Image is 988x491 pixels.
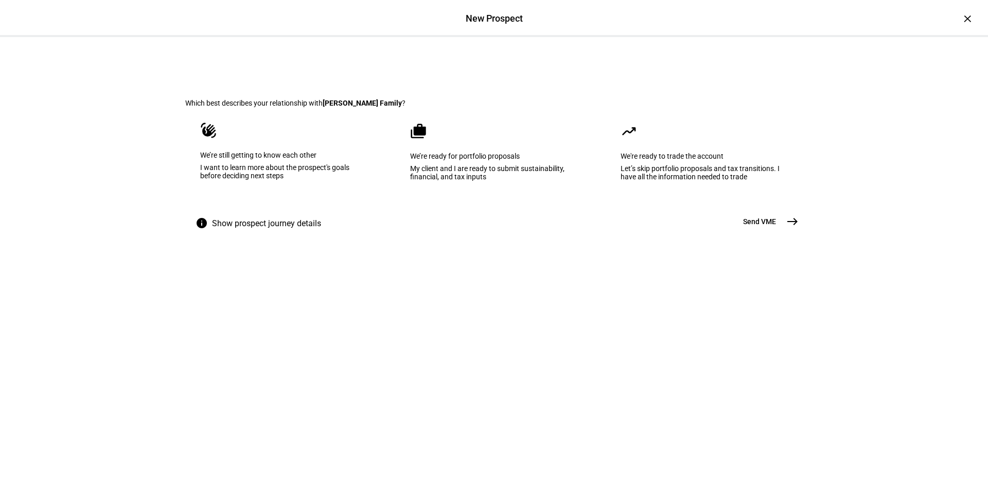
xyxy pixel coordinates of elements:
[323,99,402,107] b: [PERSON_NAME] Family
[200,151,367,159] div: We’re still getting to know each other
[394,107,592,211] eth-mega-radio-button: We’re ready for portfolio proposals
[621,164,787,181] div: Let’s skip portfolio proposals and tax transitions. I have all the information needed to trade
[410,164,576,181] div: My client and I are ready to submit sustainability, financial, and tax inputs
[786,215,799,228] mat-icon: east
[621,152,787,160] div: We're ready to trade the account
[731,211,803,232] button: Send VME
[185,99,803,107] div: Which best describes your relationship with ?
[959,10,976,27] div: ×
[743,216,776,227] span: Send VME
[185,107,382,211] eth-mega-radio-button: We’re still getting to know each other
[200,122,217,139] mat-icon: waving_hand
[196,217,208,229] mat-icon: info
[185,211,336,236] button: Show prospect journey details
[605,107,803,211] eth-mega-radio-button: We're ready to trade the account
[212,211,321,236] span: Show prospect journey details
[621,123,637,140] mat-icon: moving
[410,123,427,140] mat-icon: cases
[200,163,367,180] div: I want to learn more about the prospect's goals before deciding next steps
[410,152,576,160] div: We’re ready for portfolio proposals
